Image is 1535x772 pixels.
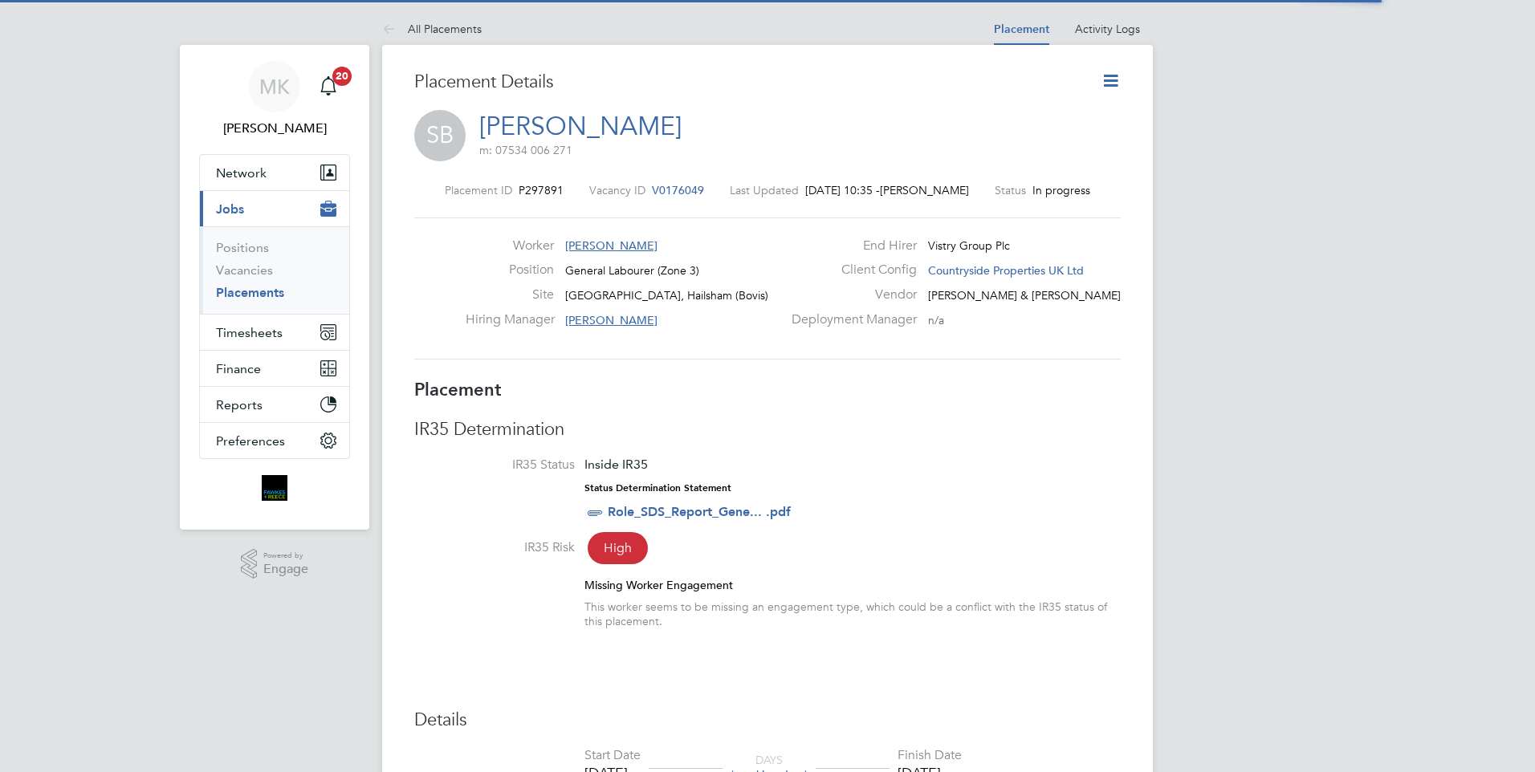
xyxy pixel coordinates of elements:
[200,315,349,350] button: Timesheets
[928,238,1010,253] span: Vistry Group Plc
[880,183,969,197] span: [PERSON_NAME]
[565,313,658,327] span: [PERSON_NAME]
[312,61,344,112] a: 20
[479,143,572,157] span: m: 07534 006 271
[414,418,1121,441] h3: IR35 Determination
[414,709,1121,732] h3: Details
[259,76,290,97] span: MK
[479,111,682,142] a: [PERSON_NAME]
[332,67,352,86] span: 20
[414,539,575,556] label: IR35 Risk
[199,119,350,138] span: Mary Kuchina
[928,288,1162,303] span: [PERSON_NAME] & [PERSON_NAME] Limited
[928,263,1084,278] span: Countryside Properties UK Ltd
[414,457,575,473] label: IR35 Status
[199,61,350,138] a: MK[PERSON_NAME]
[200,226,349,314] div: Jobs
[200,191,349,226] button: Jobs
[200,423,349,458] button: Preferences
[588,532,648,564] span: High
[414,71,1077,94] h3: Placement Details
[652,183,704,197] span: V0176049
[519,183,564,197] span: P297891
[730,183,799,197] label: Last Updated
[200,351,349,386] button: Finance
[216,397,263,412] span: Reports
[584,747,641,764] div: Start Date
[995,183,1026,197] label: Status
[565,288,768,303] span: [GEOGRAPHIC_DATA], Hailsham (Bovis)
[584,482,731,494] strong: Status Determination Statement
[584,578,1121,592] div: Missing Worker Engagement
[782,286,917,303] label: Vendor
[782,238,917,254] label: End Hirer
[782,262,917,278] label: Client Config
[1075,22,1140,36] a: Activity Logs
[216,433,285,449] span: Preferences
[414,110,466,161] span: SB
[589,183,645,197] label: Vacancy ID
[200,387,349,422] button: Reports
[216,325,283,340] span: Timesheets
[216,201,244,217] span: Jobs
[180,45,369,530] nav: Main navigation
[466,262,554,278] label: Position
[994,22,1049,36] a: Placement
[216,361,261,376] span: Finance
[216,240,269,255] a: Positions
[805,183,880,197] span: [DATE] 10:35 -
[608,504,791,519] a: Role_SDS_Report_Gene... .pdf
[466,311,554,328] label: Hiring Manager
[898,747,962,764] div: Finish Date
[565,238,658,253] span: [PERSON_NAME]
[445,183,512,197] label: Placement ID
[200,155,349,190] button: Network
[782,311,917,328] label: Deployment Manager
[382,22,482,36] a: All Placements
[584,457,648,472] span: Inside IR35
[414,379,502,400] b: Placement
[216,285,284,300] a: Placements
[241,549,309,579] a: Powered byEngage
[928,313,944,327] span: n/a
[263,563,308,576] span: Engage
[199,475,350,501] a: Go to home page
[262,475,287,501] img: bromak-logo-retina.png
[466,286,554,303] label: Site
[584,599,1121,628] div: This worker seems to be missing an engagement type, which could be a conflict with the IR35 statu...
[466,238,554,254] label: Worker
[1032,183,1090,197] span: In progress
[565,263,699,278] span: General Labourer (Zone 3)
[263,549,308,563] span: Powered by
[216,165,267,181] span: Network
[216,262,273,278] a: Vacancies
